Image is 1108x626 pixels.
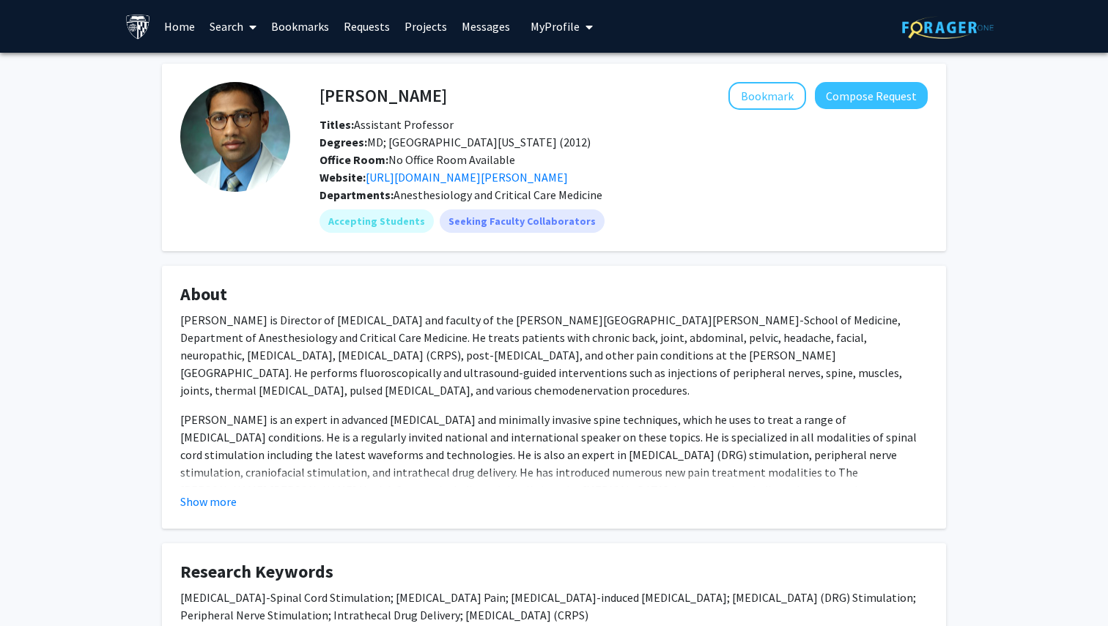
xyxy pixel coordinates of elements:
[320,170,366,185] b: Website:
[180,493,237,510] button: Show more
[320,209,434,233] mat-chip: Accepting Students
[264,1,336,52] a: Bookmarks
[320,152,515,167] span: No Office Room Available
[320,135,367,149] b: Degrees:
[531,19,580,34] span: My Profile
[157,1,202,52] a: Home
[320,152,388,167] b: Office Room:
[320,187,394,202] b: Departments:
[11,560,62,615] iframe: Chat
[336,1,397,52] a: Requests
[180,311,928,399] p: [PERSON_NAME] is Director of [MEDICAL_DATA] and faculty of the [PERSON_NAME][GEOGRAPHIC_DATA][PER...
[728,82,806,110] button: Add Eellan Sivanesan to Bookmarks
[366,170,568,185] a: Opens in a new tab
[320,82,447,109] h4: [PERSON_NAME]
[180,562,928,583] h4: Research Keywords
[397,1,454,52] a: Projects
[320,117,454,132] span: Assistant Professor
[440,209,605,233] mat-chip: Seeking Faculty Collaborators
[125,14,151,40] img: Johns Hopkins University Logo
[320,117,354,132] b: Titles:
[320,135,591,149] span: MD; [GEOGRAPHIC_DATA][US_STATE] (2012)
[902,16,994,39] img: ForagerOne Logo
[180,411,928,534] p: [PERSON_NAME] is an expert in advanced [MEDICAL_DATA] and minimally invasive spine techniques, wh...
[180,589,928,624] p: [MEDICAL_DATA]-Spinal Cord Stimulation; [MEDICAL_DATA] Pain; [MEDICAL_DATA]-induced [MEDICAL_DATA...
[815,82,928,109] button: Compose Request to Eellan Sivanesan
[202,1,264,52] a: Search
[394,187,602,202] span: Anesthesiology and Critical Care Medicine
[454,1,517,52] a: Messages
[180,284,928,305] h4: About
[180,82,290,192] img: Profile Picture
